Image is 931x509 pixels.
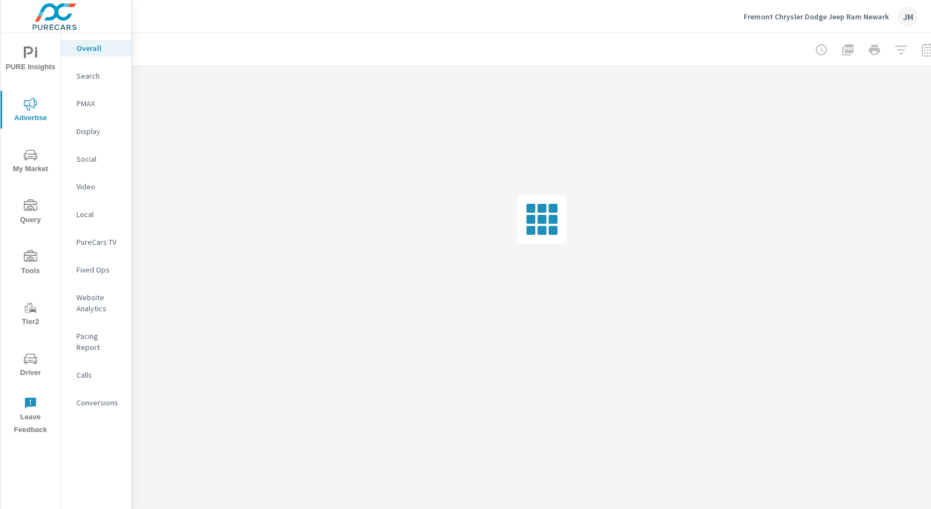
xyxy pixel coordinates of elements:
[4,250,57,277] span: Tools
[76,126,122,137] p: Display
[898,7,918,27] div: JM
[76,292,122,314] p: Website Analytics
[4,97,57,125] span: Advertise
[76,43,122,54] p: Overall
[744,12,889,22] p: Fremont Chrysler Dodge Jeep Ram Newark
[61,123,131,140] div: Display
[76,209,122,220] p: Local
[4,199,57,227] span: Query
[76,181,122,192] p: Video
[1,33,60,441] div: nav menu
[76,153,122,164] p: Social
[61,206,131,223] div: Local
[61,68,131,84] div: Search
[61,261,131,278] div: Fixed Ops
[61,95,131,112] div: PMAX
[61,394,131,411] div: Conversions
[4,301,57,328] span: Tier2
[61,234,131,250] div: PureCars TV
[4,47,57,74] span: PURE Insights
[76,98,122,109] p: PMAX
[4,397,57,436] span: Leave Feedback
[61,151,131,167] div: Social
[76,369,122,381] p: Calls
[76,264,122,275] p: Fixed Ops
[76,331,122,353] p: Pacing Report
[76,236,122,248] p: PureCars TV
[61,178,131,195] div: Video
[61,40,131,56] div: Overall
[4,352,57,379] span: Driver
[76,70,122,81] p: Search
[61,289,131,317] div: Website Analytics
[61,367,131,383] div: Calls
[61,328,131,356] div: Pacing Report
[76,397,122,408] p: Conversions
[4,148,57,176] span: My Market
